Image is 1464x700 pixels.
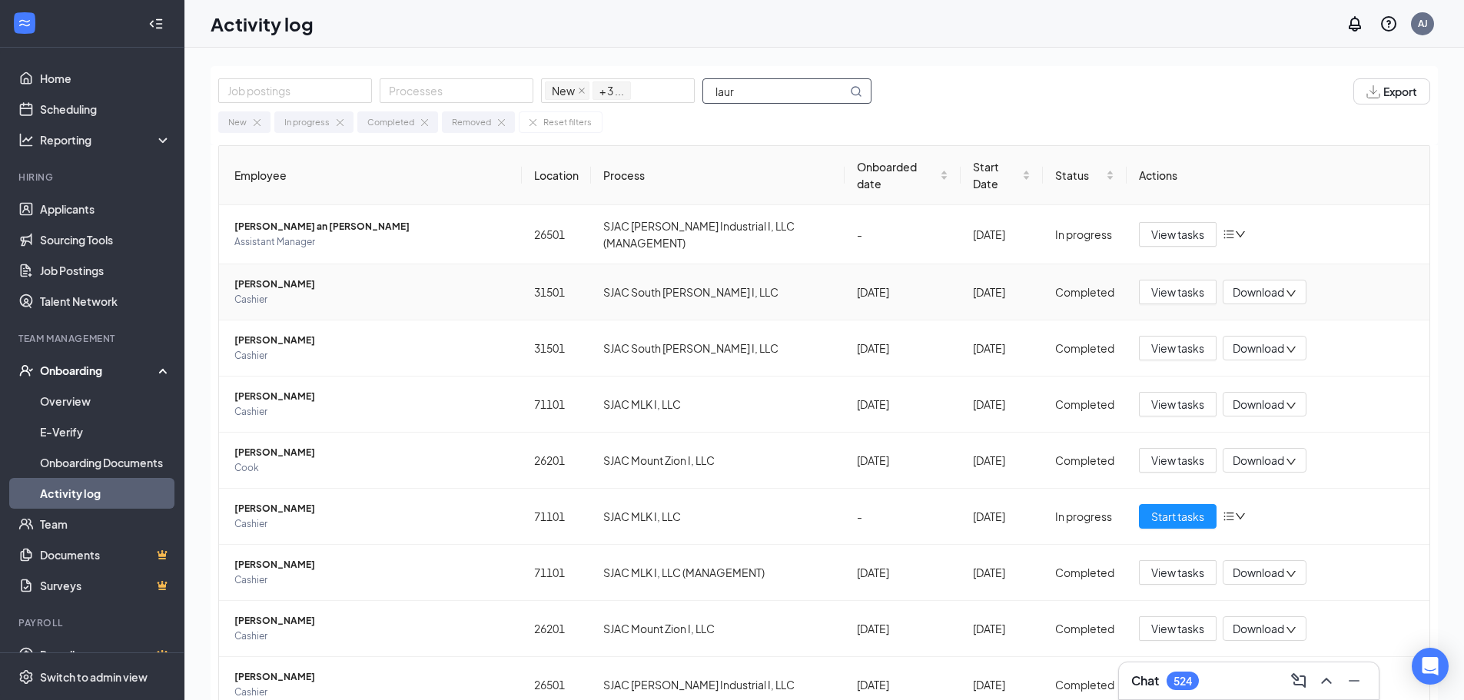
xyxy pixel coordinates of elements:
span: down [1286,400,1296,411]
span: Export [1383,86,1417,97]
div: Hiring [18,171,168,184]
th: Start Date [961,146,1043,205]
span: Cashier [234,404,510,420]
span: Download [1233,340,1284,357]
div: AJ [1418,17,1428,30]
a: Applicants [40,194,171,224]
div: - [857,508,948,525]
div: 524 [1174,675,1192,688]
div: New [228,115,247,129]
button: ComposeMessage [1286,668,1311,693]
span: down [1235,229,1246,240]
button: View tasks [1139,280,1217,304]
span: Start tasks [1151,508,1204,525]
td: 31501 [522,320,591,377]
button: Export [1353,78,1430,105]
div: [DATE] [973,284,1031,300]
h1: Activity log [211,11,314,37]
div: Open Intercom Messenger [1412,648,1449,685]
h3: Chat [1131,672,1159,689]
th: Process [591,146,845,205]
button: View tasks [1139,616,1217,641]
div: Onboarding [40,363,158,378]
span: Cashier [234,516,510,532]
div: [DATE] [973,620,1031,637]
button: View tasks [1139,448,1217,473]
svg: WorkstreamLogo [17,15,32,31]
button: View tasks [1139,222,1217,247]
button: View tasks [1139,560,1217,585]
span: [PERSON_NAME] [234,557,510,572]
span: + 3 ... [593,81,631,100]
div: [DATE] [857,396,948,413]
span: [PERSON_NAME] [234,445,510,460]
td: 71101 [522,545,591,601]
span: [PERSON_NAME] an [PERSON_NAME] [234,219,510,234]
div: [DATE] [973,508,1031,525]
span: View tasks [1151,226,1204,243]
span: Cook [234,460,510,476]
div: Completed [367,115,414,129]
span: [PERSON_NAME] [234,501,510,516]
td: SJAC MLK I, LLC (MANAGEMENT) [591,545,845,601]
span: close [578,87,586,95]
div: Completed [1055,564,1114,581]
span: Download [1233,453,1284,469]
button: Start tasks [1139,504,1217,529]
div: [DATE] [857,564,948,581]
span: Status [1055,167,1103,184]
td: 71101 [522,377,591,433]
span: Download [1233,284,1284,300]
th: Location [522,146,591,205]
td: 31501 [522,264,591,320]
td: 26201 [522,433,591,489]
td: SJAC Mount Zion I, LLC [591,433,845,489]
span: View tasks [1151,340,1204,357]
span: Cashier [234,629,510,644]
span: down [1286,625,1296,635]
a: Onboarding Documents [40,447,171,478]
span: New [545,81,589,100]
svg: Analysis [18,132,34,148]
div: [DATE] [973,452,1031,469]
span: View tasks [1151,564,1204,581]
div: [DATE] [973,564,1031,581]
svg: MagnifyingGlass [850,85,862,98]
td: SJAC Mount Zion I, LLC [591,601,845,657]
button: View tasks [1139,336,1217,360]
div: [DATE] [857,284,948,300]
div: Completed [1055,452,1114,469]
a: PayrollCrown [40,639,171,670]
div: [DATE] [973,396,1031,413]
span: Cashier [234,685,510,700]
td: SJAC South [PERSON_NAME] I, LLC [591,264,845,320]
button: View tasks [1139,392,1217,416]
div: Team Management [18,332,168,345]
svg: Minimize [1345,672,1363,690]
span: [PERSON_NAME] [234,277,510,292]
div: Reporting [40,132,172,148]
span: Onboarded date [857,158,937,192]
th: Status [1043,146,1127,205]
button: ChevronUp [1314,668,1339,693]
td: SJAC MLK I, LLC [591,377,845,433]
a: Job Postings [40,255,171,286]
span: View tasks [1151,452,1204,469]
div: Reset filters [543,115,592,129]
td: 71101 [522,489,591,545]
a: E-Verify [40,416,171,447]
div: [DATE] [857,340,948,357]
a: Sourcing Tools [40,224,171,255]
div: In progress [1055,508,1114,525]
a: DocumentsCrown [40,539,171,570]
div: Completed [1055,284,1114,300]
td: 26501 [522,205,591,264]
span: Start Date [973,158,1019,192]
button: Minimize [1342,668,1366,693]
div: In progress [1055,226,1114,243]
svg: QuestionInfo [1379,15,1398,33]
th: Onboarded date [845,146,961,205]
span: down [1235,511,1246,522]
div: Switch to admin view [40,669,148,685]
span: Cashier [234,348,510,363]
